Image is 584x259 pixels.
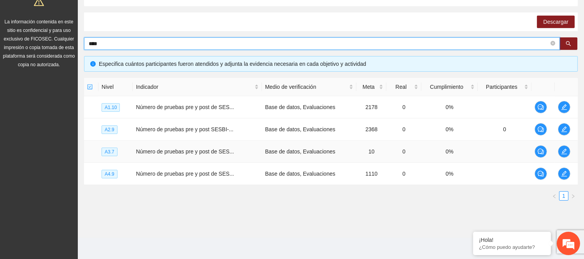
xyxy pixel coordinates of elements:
[421,78,477,96] th: Cumplimiento
[98,78,133,96] th: Nivel
[558,167,570,180] button: edit
[386,141,421,163] td: 0
[535,123,547,136] button: comment
[136,148,234,155] span: Número de pruebas pre y post de SES...
[543,18,568,26] span: Descargar
[551,40,555,48] span: close-circle
[421,96,477,118] td: 0%
[558,145,570,158] button: edit
[356,118,386,141] td: 2368
[550,191,559,201] li: Previous Page
[535,167,547,180] button: comment
[478,78,532,96] th: Participantes
[99,60,572,68] div: Especifica cuántos participantes fueron atendidos y adjunta la evidencia necesaria en cada objeti...
[550,191,559,201] button: left
[478,118,532,141] td: 0
[356,163,386,185] td: 1110
[102,170,118,178] span: A4.9
[262,96,356,118] td: Base de datos, Evaluaciones
[102,125,118,134] span: A2.9
[421,118,477,141] td: 0%
[360,83,377,91] span: Meta
[535,101,547,113] button: comment
[424,83,468,91] span: Cumplimiento
[356,96,386,118] td: 2178
[262,78,356,96] th: Medio de verificación
[389,83,412,91] span: Real
[566,41,571,47] span: search
[559,192,568,200] a: 1
[551,41,555,46] span: close-circle
[558,171,570,177] span: edit
[136,104,234,110] span: Número de pruebas pre y post de SES...
[535,145,547,158] button: comment
[386,78,421,96] th: Real
[102,103,120,112] span: A1.10
[386,96,421,118] td: 0
[136,126,233,132] span: Número de pruebas pre y post SESBI-...
[262,118,356,141] td: Base de datos, Evaluaciones
[558,101,570,113] button: edit
[3,19,75,67] span: La información contenida en este sitio es confidencial y para uso exclusivo de FICOSEC. Cualquier...
[481,83,523,91] span: Participantes
[421,141,477,163] td: 0%
[40,40,131,50] div: Chatee con nosotros ahora
[537,16,575,28] button: Descargar
[90,61,96,67] span: info-circle
[568,191,578,201] button: right
[87,84,93,90] span: check-square
[128,4,146,23] div: Minimizar ventana de chat en vivo
[4,174,148,202] textarea: Escriba su mensaje y pulse “Intro”
[133,78,262,96] th: Indicador
[558,148,570,155] span: edit
[386,118,421,141] td: 0
[386,163,421,185] td: 0
[479,237,545,243] div: ¡Hola!
[568,191,578,201] li: Next Page
[262,163,356,185] td: Base de datos, Evaluaciones
[571,194,575,199] span: right
[559,37,577,50] button: search
[356,141,386,163] td: 10
[102,148,118,156] span: A3.7
[356,78,386,96] th: Meta
[45,85,107,164] span: Estamos en línea.
[136,171,234,177] span: Número de pruebas pre y post de SES...
[479,244,545,250] p: ¿Cómo puedo ayudarte?
[558,126,570,132] span: edit
[136,83,253,91] span: Indicador
[558,104,570,110] span: edit
[558,123,570,136] button: edit
[421,163,477,185] td: 0%
[552,194,557,199] span: left
[262,141,356,163] td: Base de datos, Evaluaciones
[265,83,347,91] span: Medio de verificación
